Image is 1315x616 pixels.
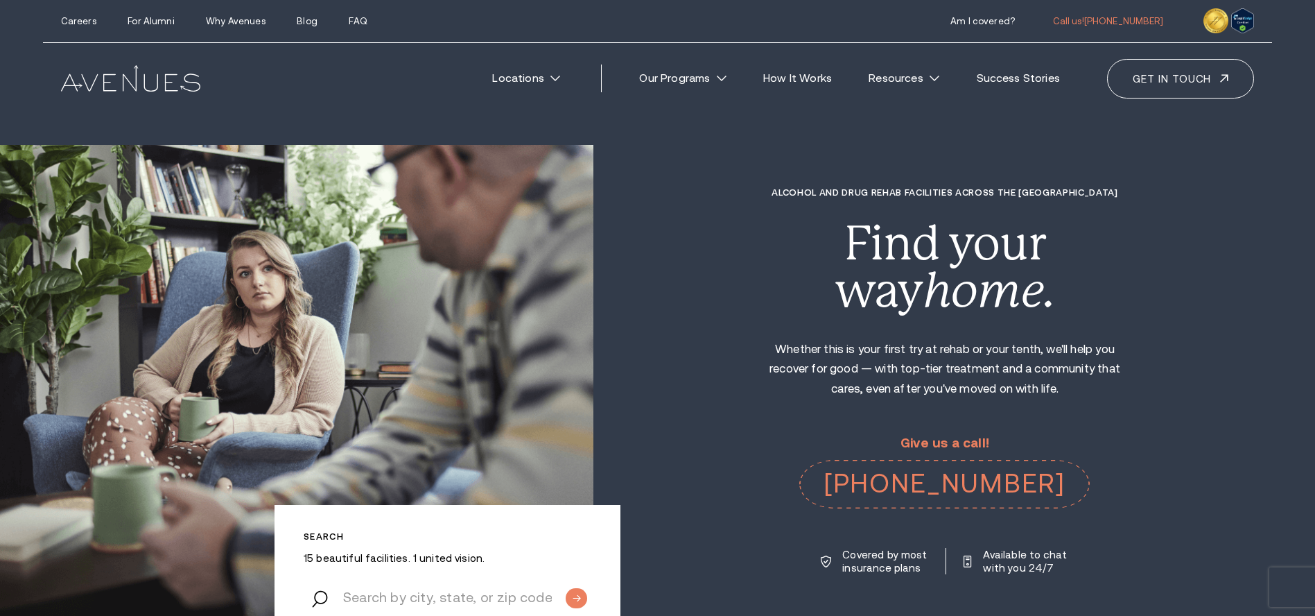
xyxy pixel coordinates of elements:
[61,16,96,26] a: Careers
[128,16,174,26] a: For Alumni
[756,340,1133,400] p: Whether this is your first try at rehab or your tenth, we'll help you recover for good — with top...
[478,63,575,94] a: Locations
[842,548,928,574] p: Covered by most insurance plans
[625,63,740,94] a: Our Programs
[855,63,954,94] a: Resources
[566,588,587,608] input: Submit
[756,220,1133,315] div: Find your way
[304,531,591,542] p: Search
[1084,16,1164,26] span: [PHONE_NUMBER]
[799,460,1090,508] a: [PHONE_NUMBER]
[964,548,1069,574] a: Available to chat with you 24/7
[1231,12,1254,26] a: Verify LegitScript Approval for www.avenuesrecovery.com
[297,16,317,26] a: Blog
[206,16,265,26] a: Why Avenues
[799,436,1090,451] p: Give us a call!
[756,187,1133,198] h1: Alcohol and Drug Rehab Facilities across the [GEOGRAPHIC_DATA]
[821,548,928,574] a: Covered by most insurance plans
[1053,16,1164,26] a: Call us![PHONE_NUMBER]
[304,551,591,565] p: 15 beautiful facilities. 1 united vision.
[950,16,1015,26] a: Am I covered?
[962,63,1074,94] a: Success Stories
[983,548,1069,574] p: Available to chat with you 24/7
[1107,59,1254,99] a: Get in touch
[349,16,367,26] a: FAQ
[923,263,1055,318] i: home.
[749,63,846,94] a: How It Works
[1231,8,1254,33] img: Verify Approval for www.avenuesrecovery.com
